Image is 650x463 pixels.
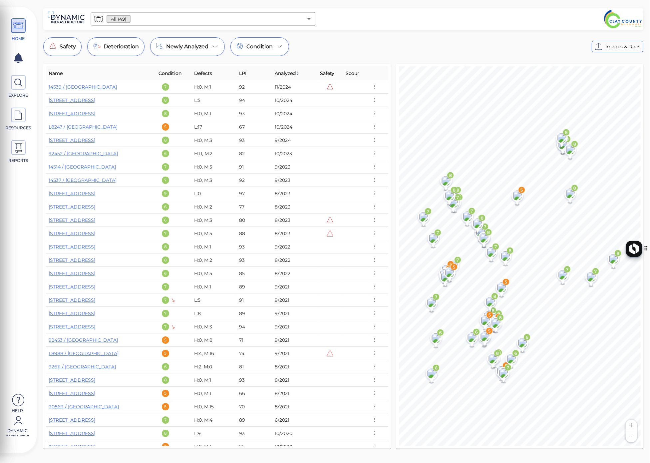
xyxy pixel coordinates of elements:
div: 9/2021 [275,337,315,343]
div: 8/2022 [275,270,315,277]
div: L:5 [194,297,234,303]
text: 7 [471,209,473,214]
div: 9/2021 [275,323,315,330]
div: L:8 [194,310,234,317]
a: 90869 / [GEOGRAPHIC_DATA] [49,404,119,410]
div: H:0, M:3 [194,137,234,144]
div: 9/2021 [275,283,315,290]
text: 5 [520,188,523,193]
a: [STREET_ADDRESS] [49,137,95,143]
a: EXPLORE [3,75,33,98]
button: Zoom in [626,420,637,431]
div: 7 [162,163,169,171]
div: 8 [162,376,169,384]
div: 5 [162,403,169,410]
div: 10/2020 [275,443,315,450]
span: Scour [346,69,360,77]
div: 8 [162,137,169,144]
text: 5 [453,264,456,269]
text: 8 [573,142,576,147]
div: 11/2024 [275,84,315,90]
div: 7 [162,83,169,91]
div: 93 [239,110,245,117]
text: 8 [453,188,456,193]
a: [STREET_ADDRESS] [49,217,95,223]
a: 14537 / [GEOGRAPHIC_DATA] [49,177,117,183]
div: 8/2022 [275,257,315,263]
span: Help [3,408,32,413]
div: 94 [239,97,245,104]
span: Condition [159,69,181,77]
div: 10/2024 [275,97,315,104]
div: 8 [162,110,169,117]
a: [STREET_ADDRESS] [49,111,95,117]
span: Safety [320,69,334,77]
a: [STREET_ADDRESS] [49,257,95,263]
div: 5 [162,443,169,450]
text: 7 [507,365,509,370]
div: 91 [239,164,244,170]
div: 5 [162,390,169,397]
text: 8 [496,351,499,356]
div: 55 [239,443,244,450]
div: 9/2023 [275,164,315,170]
span: EXPLORE [4,92,33,98]
div: 89 [239,283,245,290]
div: H:0, M:3 [194,323,234,330]
text: 7 [457,257,459,262]
div: H:0, M:1 [194,110,234,117]
text: 8 [565,130,568,135]
div: 94 [239,323,245,330]
div: 5 [162,123,169,131]
div: 93 [239,137,245,144]
a: [STREET_ADDRESS] [49,204,95,210]
text: 8 [481,216,484,221]
text: 6 [440,330,442,335]
button: Images & Docs [592,41,643,52]
div: 7 [162,416,169,424]
div: 8 [162,430,169,437]
span: HOME [4,36,33,42]
a: L8247 / [GEOGRAPHIC_DATA] [49,124,118,130]
div: 9/2024 [275,137,315,144]
span: Defects [194,69,212,77]
div: H:11, M:2 [194,150,234,157]
div: 80 [239,217,245,224]
div: 10/2024 [275,124,315,130]
div: 92 [239,177,245,184]
div: 7 [162,310,169,317]
div: L:5 [194,97,234,104]
div: 6/2021 [275,417,315,423]
div: 9/2021 [275,297,315,303]
a: [STREET_ADDRESS] [49,390,95,396]
div: 10/2023 [275,150,315,157]
div: 8 [162,97,169,104]
span: Newly Analyzed [166,43,208,51]
a: [STREET_ADDRESS] [49,297,95,303]
div: H:4, M:16 [194,350,234,357]
a: [STREET_ADDRESS] [49,231,95,236]
div: 8/2023 [275,230,315,237]
div: 82 [239,150,245,157]
div: 89 [239,310,245,317]
div: 93 [239,430,245,437]
div: 8 [162,243,169,250]
a: [STREET_ADDRESS] [49,324,95,330]
div: 67 [239,124,245,130]
text: 7 [495,244,497,249]
div: 6 [162,217,169,224]
a: [STREET_ADDRESS] [49,270,95,276]
text: 8 [449,173,452,178]
text: 8 [487,230,490,235]
a: 14514 / [GEOGRAPHIC_DATA] [49,164,116,170]
div: 93 [239,377,245,383]
a: [STREET_ADDRESS] [49,417,95,423]
div: 89 [239,417,245,423]
div: 8/2023 [275,204,315,210]
div: 8 [162,256,169,264]
div: H:0, M:1 [194,377,234,383]
button: Zoom out [626,431,637,442]
text: 8 [509,248,511,253]
div: 97 [239,190,245,197]
a: REPORTS [3,140,33,164]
